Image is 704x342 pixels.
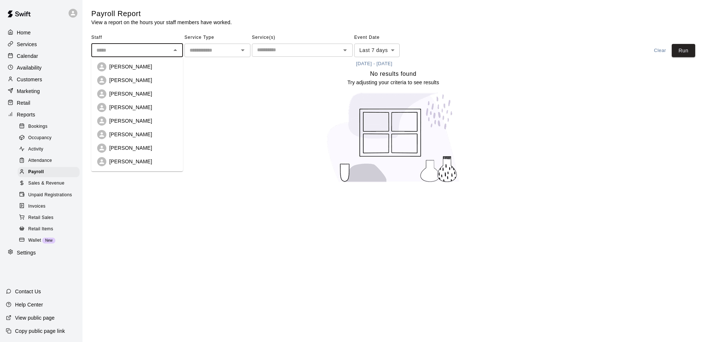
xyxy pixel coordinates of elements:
[17,52,38,60] p: Calendar
[17,249,36,256] p: Settings
[28,146,43,153] span: Activity
[18,235,80,246] div: WalletNew
[6,39,77,50] a: Services
[18,213,80,223] div: Retail Sales
[370,69,417,79] h6: No results found
[17,41,37,48] p: Services
[6,97,77,108] a: Retail
[6,247,77,258] a: Settings
[18,144,80,155] div: Activity
[18,178,80,189] div: Sales & Revenue
[28,134,52,142] span: Occupancy
[18,121,82,132] a: Bookings
[6,86,77,97] a: Marketing
[91,32,183,44] span: Staff
[15,314,55,321] p: View public page
[340,45,350,55] button: Open
[354,58,394,70] button: [DATE] - [DATE]
[354,44,400,57] div: Last 7 days
[17,99,30,107] p: Retail
[184,32,250,44] span: Service Type
[18,156,80,166] div: Attendance
[18,155,82,167] a: Attendance
[6,51,77,62] a: Calendar
[18,144,82,155] a: Activity
[28,168,44,176] span: Payroll
[15,327,65,335] p: Copy public page link
[28,157,52,164] span: Attendance
[42,238,55,242] span: New
[109,90,152,97] p: [PERSON_NAME]
[109,104,152,111] p: [PERSON_NAME]
[252,32,353,44] span: Service(s)
[17,76,42,83] p: Customers
[6,27,77,38] a: Home
[18,223,82,235] a: Retail Items
[18,201,82,212] a: Invoices
[17,64,42,71] p: Availability
[109,117,152,124] p: [PERSON_NAME]
[109,77,152,84] p: [PERSON_NAME]
[15,301,43,308] p: Help Center
[15,288,41,295] p: Contact Us
[91,19,232,26] p: View a report on the hours your staff members have worked.
[672,44,695,57] button: Run
[648,44,672,57] button: Clear
[18,122,80,132] div: Bookings
[109,158,152,165] p: [PERSON_NAME]
[238,45,248,55] button: Open
[18,167,82,178] a: Payroll
[28,237,41,244] span: Wallet
[28,226,53,233] span: Retail Items
[109,144,152,152] p: [PERSON_NAME]
[18,189,82,201] a: Unpaid Registrations
[28,180,65,187] span: Sales & Revenue
[109,63,152,70] p: [PERSON_NAME]
[6,109,77,120] a: Reports
[18,212,82,223] a: Retail Sales
[18,190,80,200] div: Unpaid Registrations
[18,133,80,143] div: Occupancy
[354,32,418,44] span: Event Date
[18,178,82,189] a: Sales & Revenue
[17,29,31,36] p: Home
[28,123,48,130] span: Bookings
[18,201,80,212] div: Invoices
[109,131,152,138] p: [PERSON_NAME]
[91,9,232,19] h5: Payroll Report
[170,45,180,55] button: Close
[18,132,82,144] a: Occupancy
[28,203,45,210] span: Invoices
[18,167,80,177] div: Payroll
[347,79,439,86] p: Try adjusting your criteria to see results
[320,86,467,189] img: No results found
[17,111,35,118] p: Reports
[18,224,80,234] div: Retail Items
[6,62,77,73] a: Availability
[6,74,77,85] a: Customers
[28,214,54,222] span: Retail Sales
[18,235,82,246] a: WalletNew
[28,192,72,199] span: Unpaid Registrations
[17,88,40,95] p: Marketing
